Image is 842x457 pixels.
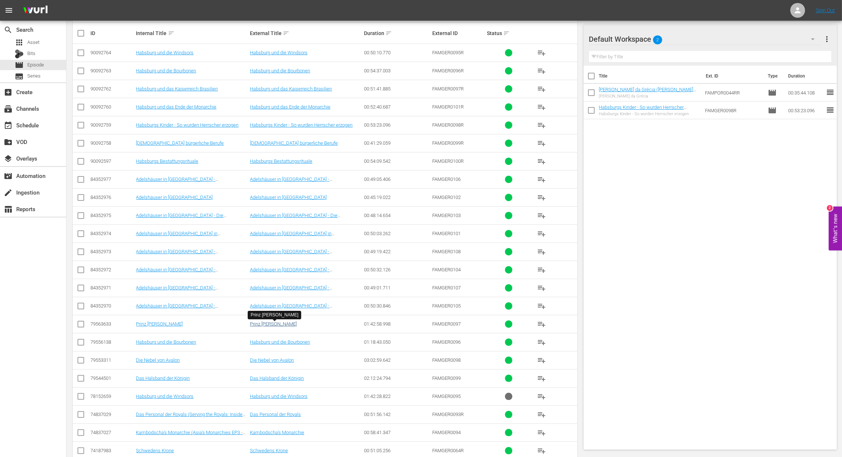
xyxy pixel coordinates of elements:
[4,205,13,214] span: Reports
[136,68,196,73] a: Habsburg und die Bourbonen
[537,211,546,220] span: playlist_add
[250,104,330,110] a: Habsburg und das Ende der Monarchie
[533,370,550,387] button: playlist_add
[364,267,430,272] div: 00:50:32.126
[250,267,332,278] a: Adelshäuser in [GEOGRAPHIC_DATA] - [GEOGRAPHIC_DATA]
[701,66,764,86] th: Ext. ID
[136,140,224,146] a: [DEMOGRAPHIC_DATA] bürgerliche Berufe
[432,104,464,110] span: FAMGER0101R
[503,30,510,37] span: sort
[432,213,461,218] span: FAMGER0103
[250,394,307,399] a: Habsburg und die Windsors
[432,412,464,417] span: FAMGER0093R
[364,303,430,309] div: 00:50:30.846
[15,61,24,69] span: Episode
[533,207,550,224] button: playlist_add
[533,152,550,170] button: playlist_add
[250,176,332,188] a: Adelshäuser in [GEOGRAPHIC_DATA] - [GEOGRAPHIC_DATA]
[27,61,44,69] span: Episode
[250,195,327,200] a: Adelshäuser in [GEOGRAPHIC_DATA]
[785,102,826,119] td: 00:53:23.096
[27,50,35,57] span: Bits
[250,285,332,296] a: Adelshäuser in [GEOGRAPHIC_DATA] - [GEOGRAPHIC_DATA]
[432,339,461,345] span: FAMGER0096
[432,158,464,164] span: FAMGER0100R
[364,448,430,453] div: 00:51:05.256
[4,104,13,113] span: Channels
[250,140,338,146] a: [DEMOGRAPHIC_DATA] bürgerliche Berufe
[537,139,546,148] span: playlist_add
[432,303,461,309] span: FAMGER0105
[537,157,546,166] span: playlist_add
[4,138,13,147] span: VOD
[537,175,546,184] span: playlist_add
[136,339,196,345] a: Habsburg und die Bourbonen
[4,154,13,163] span: Overlays
[283,30,289,37] span: sort
[385,30,392,37] span: sort
[533,225,550,243] button: playlist_add
[533,116,550,134] button: playlist_add
[768,106,777,115] span: Episode
[364,158,430,164] div: 00:54:09.542
[599,87,697,103] a: [PERSON_NAME] da Grécia ([PERSON_NAME] ohne Krone - [PERSON_NAME] von Griechenland) [DEMOGRAPHIC_...
[822,35,831,44] span: more_vert
[250,321,297,327] a: Prinz [PERSON_NAME]
[364,394,430,399] div: 01:42:28.822
[27,72,41,80] span: Series
[90,394,134,399] div: 78152659
[784,66,828,86] th: Duration
[364,357,430,363] div: 03:02:59.642
[90,176,134,182] div: 84352977
[90,30,134,36] div: ID
[136,303,219,314] a: Adelshäuser in [GEOGRAPHIC_DATA] - [GEOGRAPHIC_DATA]
[432,375,461,381] span: FAMGER0099
[136,267,219,278] a: Adelshäuser in [GEOGRAPHIC_DATA] - [GEOGRAPHIC_DATA]
[537,338,546,347] span: playlist_add
[599,104,687,116] a: Habsburgs Kinder - So wurden Herrscher erzogen
[432,357,461,363] span: FAMGER0098
[533,189,550,206] button: playlist_add
[250,68,310,73] a: Habsburg und die Bourbonen
[537,85,546,93] span: playlist_add
[785,84,826,102] td: 00:35:44.108
[250,50,307,55] a: Habsburg und die Windsors
[432,195,461,200] span: FAMGER0102
[432,176,461,182] span: FAMGER0106
[537,193,546,202] span: playlist_add
[136,249,219,260] a: Adelshäuser in [GEOGRAPHIC_DATA] - [GEOGRAPHIC_DATA]
[90,303,134,309] div: 84352970
[537,446,546,455] span: playlist_add
[822,30,831,48] button: more_vert
[90,448,134,453] div: 74187983
[18,2,53,19] img: ans4CAIJ8jUAAAAAAAAAAAAAAAAAAAAAAAAgQb4GAAAAAAAAAAAAAAAAAAAAAAAAJMjXAAAAAAAAAAAAAAAAAAAAAAAAgAT5G...
[589,29,822,49] div: Default Workspace
[136,394,194,399] a: Habsburg und die Windsors
[533,406,550,423] button: playlist_add
[90,140,134,146] div: 90092758
[136,430,246,441] a: Kambodscha's Monarchie (Asia's Monarchies EP3 - [GEOGRAPHIC_DATA] - The Shadows of Angkor)
[15,72,24,81] span: Series
[90,339,134,345] div: 79556138
[364,86,430,92] div: 00:51:41.885
[432,267,461,272] span: FAMGER0104
[364,285,430,291] div: 00:49:01.711
[136,357,180,363] a: Die Nebel von Avalon
[250,213,340,224] a: Adelshäuser in [GEOGRAPHIC_DATA] - Die Rothschilds in [GEOGRAPHIC_DATA]
[136,375,190,381] a: Das Halsband der Königin
[364,140,430,146] div: 00:41:29.059
[653,32,662,48] span: 2
[432,86,464,92] span: FAMGER0097R
[90,122,134,128] div: 90092759
[4,25,13,34] span: Search
[702,102,765,119] td: FAMGER0098R
[763,66,784,86] th: Type
[432,231,461,236] span: FAMGER0101
[816,7,835,13] a: Sign Out
[599,94,700,99] div: [PERSON_NAME] da Grécia
[537,265,546,274] span: playlist_add
[4,88,13,97] span: Create
[533,243,550,261] button: playlist_add
[533,98,550,116] button: playlist_add
[533,315,550,333] button: playlist_add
